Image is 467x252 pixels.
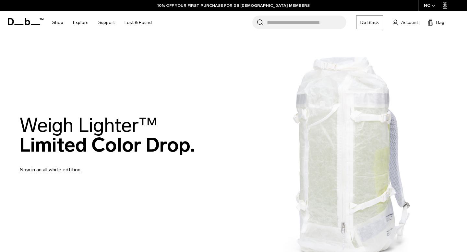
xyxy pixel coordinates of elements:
[356,16,383,29] a: Db Black
[393,18,418,26] a: Account
[157,3,310,8] a: 10% OFF YOUR FIRST PURCHASE FOR DB [DEMOGRAPHIC_DATA] MEMBERS
[98,11,115,34] a: Support
[125,11,152,34] a: Lost & Found
[52,11,63,34] a: Shop
[436,19,444,26] span: Bag
[19,115,195,155] h2: Limited Color Drop.
[19,158,175,174] p: Now in an all white edtition.
[19,113,158,137] span: Weigh Lighter™
[73,11,89,34] a: Explore
[428,18,444,26] button: Bag
[401,19,418,26] span: Account
[47,11,157,34] nav: Main Navigation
